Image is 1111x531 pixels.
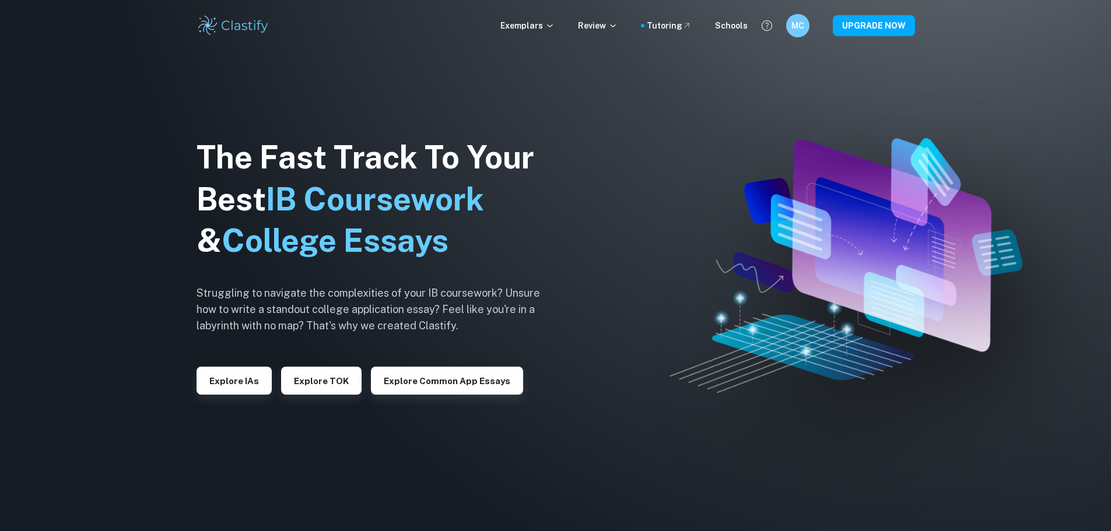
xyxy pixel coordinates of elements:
[197,14,271,37] img: Clastify logo
[266,181,484,217] span: IB Coursework
[371,367,523,395] button: Explore Common App essays
[281,367,362,395] button: Explore TOK
[371,375,523,386] a: Explore Common App essays
[197,136,558,262] h1: The Fast Track To Your Best &
[833,15,915,36] button: UPGRADE NOW
[715,19,748,32] a: Schools
[281,375,362,386] a: Explore TOK
[222,222,448,259] span: College Essays
[197,367,272,395] button: Explore IAs
[197,375,272,386] a: Explore IAs
[791,19,804,32] h6: MC
[578,19,618,32] p: Review
[757,16,777,36] button: Help and Feedback
[647,19,692,32] a: Tutoring
[670,138,1022,393] img: Clastify hero
[197,285,558,334] h6: Struggling to navigate the complexities of your IB coursework? Unsure how to write a standout col...
[500,19,555,32] p: Exemplars
[786,14,809,37] button: MC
